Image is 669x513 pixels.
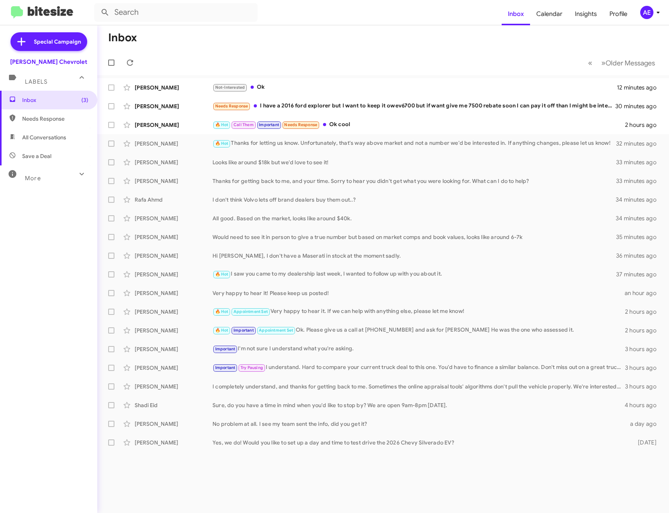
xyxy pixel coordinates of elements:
span: Needs Response [215,104,248,109]
div: AE [640,6,653,19]
div: [PERSON_NAME] [135,439,212,446]
a: Inbox [502,3,530,25]
div: 2 hours ago [625,327,663,334]
div: [PERSON_NAME] [135,345,212,353]
div: Looks like around $18k but we'd love to see it! [212,158,616,166]
div: [PERSON_NAME] [135,289,212,297]
span: Save a Deal [22,152,51,160]
div: 12 minutes ago [617,84,663,91]
div: 3 hours ago [625,345,663,353]
a: Insights [569,3,603,25]
div: I don't think Volvo lets off brand dealers buy them out..? [212,196,616,204]
div: 33 minutes ago [616,177,663,185]
div: [PERSON_NAME] [135,308,212,316]
button: AE [634,6,660,19]
span: « [588,58,592,68]
div: [PERSON_NAME] [135,84,212,91]
div: [PERSON_NAME] Chevrolet [10,58,87,66]
div: [PERSON_NAME] [135,233,212,241]
span: 🔥 Hot [215,141,228,146]
a: Profile [603,3,634,25]
div: I saw you came to my dealership last week, I wanted to follow up with you about it. [212,270,616,279]
span: Call Them [234,122,254,127]
div: 37 minutes ago [616,271,663,278]
div: Shadi Eid [135,401,212,409]
span: Older Messages [606,59,655,67]
span: Special Campaign [34,38,81,46]
div: 35 minutes ago [616,233,663,241]
div: Ok [212,83,617,92]
div: I have a 2016 ford explorer but I want to keep it owev6700 but if want give me 7500 rebate soon I... [212,102,616,111]
div: 30 minutes ago [616,102,663,110]
div: [PERSON_NAME] [135,214,212,222]
span: Important [215,346,235,351]
span: » [601,58,606,68]
div: [PERSON_NAME] [135,327,212,334]
div: Ok. Please give us a call at [PHONE_NUMBER] and ask for [PERSON_NAME] He was the one who assessed... [212,326,625,335]
span: Needs Response [22,115,88,123]
div: [PERSON_NAME] [135,140,212,148]
button: Next [597,55,660,71]
div: [PERSON_NAME] [135,177,212,185]
div: [PERSON_NAME] [135,271,212,278]
button: Previous [583,55,597,71]
span: 🔥 Hot [215,122,228,127]
span: Not-Interested [215,85,245,90]
div: 32 minutes ago [616,140,663,148]
div: 4 hours ago [625,401,663,409]
span: 🔥 Hot [215,272,228,277]
span: 🔥 Hot [215,309,228,314]
div: 33 minutes ago [616,158,663,166]
span: More [25,175,41,182]
nav: Page navigation example [584,55,660,71]
div: 2 hours ago [625,121,663,129]
div: 36 minutes ago [616,252,663,260]
div: Ok cool [212,120,625,129]
h1: Inbox [108,32,137,44]
div: [PERSON_NAME] [135,121,212,129]
div: [PERSON_NAME] [135,252,212,260]
div: Thanks for getting back to me, and your time. Sorry to hear you didn't get what you were looking ... [212,177,616,185]
a: Special Campaign [11,32,87,51]
span: Important [234,328,254,333]
div: [PERSON_NAME] [135,383,212,390]
span: Appointment Set [234,309,268,314]
div: 3 hours ago [625,383,663,390]
a: Calendar [530,3,569,25]
input: Search [94,3,258,22]
div: I'm not sure I understand what you're asking. [212,344,625,353]
span: Needs Response [284,122,317,127]
span: Inbox [22,96,88,104]
span: Try Pausing [241,365,263,370]
div: Thanks for letting us know. Unfortunately, that's way above market and not a number we'd be inter... [212,139,616,148]
div: Would need to see it in person to give a true number but based on market comps and book values, l... [212,233,616,241]
div: Yes, we do! Would you like to set up a day and time to test drive the 2026 Chevy Silverado EV? [212,439,627,446]
div: [PERSON_NAME] [135,364,212,372]
div: All good. Based on the market, looks like around $40k. [212,214,616,222]
div: No problem at all. I see my team sent the info, did you get it? [212,420,627,428]
div: I completely understand, and thanks for getting back to me. Sometimes the online appraisal tools'... [212,383,625,390]
span: Appointment Set [259,328,293,333]
div: Very happy to hear it! Please keep us posted! [212,289,625,297]
div: I understand. Hard to compare your current truck deal to this one. You'd have to finance a simila... [212,363,625,372]
span: 🔥 Hot [215,328,228,333]
span: (3) [81,96,88,104]
div: Very happy to hear it. If we can help with anything else, please let me know! [212,307,625,316]
div: 3 hours ago [625,364,663,372]
span: Labels [25,78,47,85]
div: [PERSON_NAME] [135,420,212,428]
div: 34 minutes ago [616,196,663,204]
div: [PERSON_NAME] [135,102,212,110]
div: an hour ago [625,289,663,297]
div: 34 minutes ago [616,214,663,222]
span: Important [215,365,235,370]
div: 2 hours ago [625,308,663,316]
div: a day ago [627,420,663,428]
div: Rafa Ahmd [135,196,212,204]
div: Sure, do you have a time in mind when you'd like to stop by? We are open 9am-8pm [DATE]. [212,401,625,409]
div: Hi [PERSON_NAME], I don't have a Maserati in stock at the moment sadly. [212,252,616,260]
